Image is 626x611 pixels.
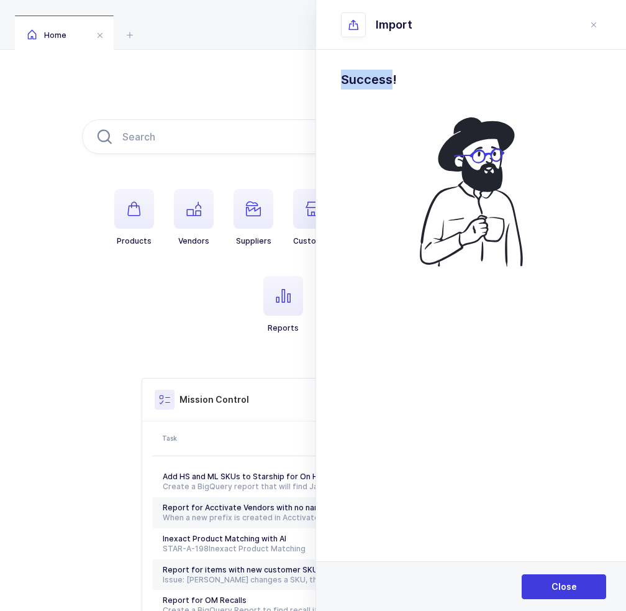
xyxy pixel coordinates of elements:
[341,70,601,90] h1: Success!
[402,109,541,273] img: coffee.svg
[376,17,412,32] span: Import
[27,30,66,40] span: Home
[163,544,413,554] div: Inexact Product Matching
[179,393,249,406] h3: Mission Control
[263,276,303,333] button: Reports
[234,189,273,246] button: Suppliers
[163,472,358,481] span: Add HS and ML SKUs to Starship for On Hand offers
[163,565,318,574] span: Report for items with new customer SKU
[162,433,414,443] div: Task
[174,189,214,246] button: Vendors
[163,534,286,543] span: Inexact Product Matching with AI
[551,581,577,593] span: Close
[522,574,606,599] button: Close
[82,119,544,154] input: Search
[163,503,326,512] span: Report for Acctivate Vendors with no name
[293,189,335,246] button: Customers
[163,513,413,523] div: When a new prefix is created in Acctivate, the prefix needs to be merged with an existing vendor ...
[163,482,413,492] div: Create a BigQuery report that will find Janus and Mission products that do not have a HS or ML SK...
[163,575,413,585] div: Issue: [PERSON_NAME] changes a SKU, the new SKU does not get matched to the Janus product as it's...
[163,595,247,605] span: Report for OM Recalls
[163,544,209,553] a: STAR-A-198
[586,17,601,32] button: close drawer
[114,189,154,246] button: Products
